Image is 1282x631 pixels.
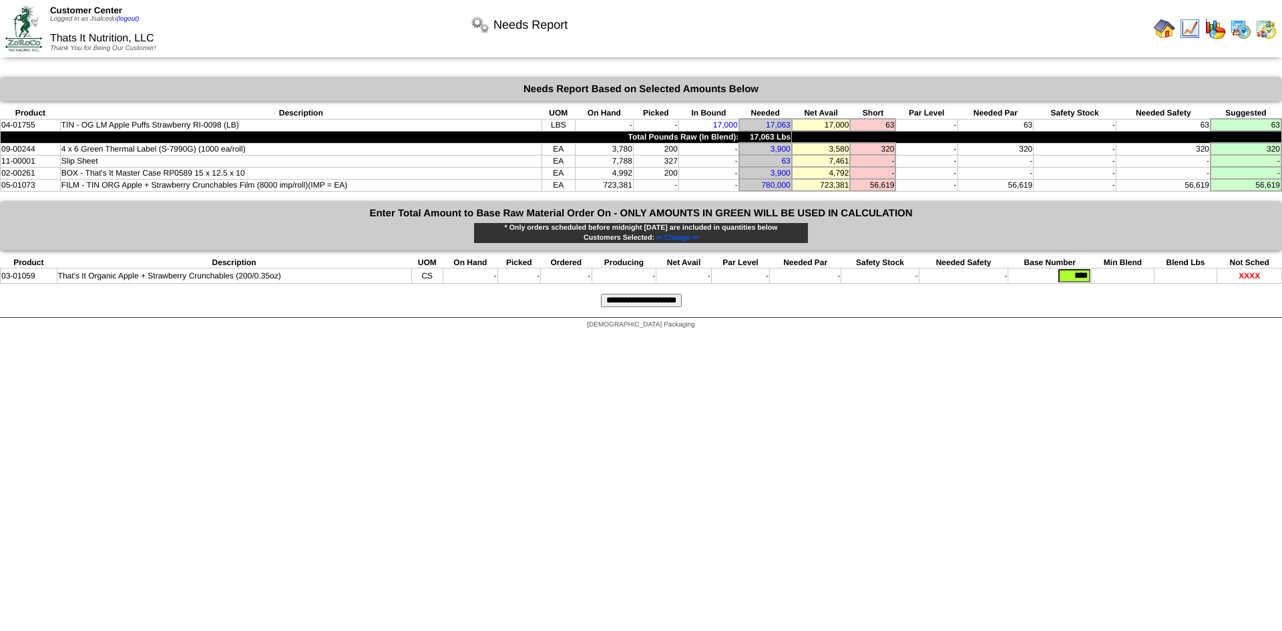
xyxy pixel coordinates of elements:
[50,5,122,15] span: Customer Center
[411,268,443,284] td: CS
[850,179,895,191] td: 56,619
[895,119,957,131] td: -
[957,179,1034,191] td: 56,619
[792,179,851,191] td: 723,381
[656,234,698,242] span: ⇐ Change ⇐
[770,268,841,284] td: -
[1116,108,1211,119] th: Needed Safety
[542,119,575,131] td: LBS
[678,108,738,119] th: In Bound
[633,155,678,167] td: 327
[792,167,851,179] td: 4,792
[1116,155,1211,167] td: -
[1,119,61,131] td: 04-01755
[1211,143,1281,155] td: 320
[678,179,738,191] td: -
[633,108,678,119] th: Picked
[1211,119,1281,131] td: 63
[50,15,139,23] span: Logged in as Jsalcedo
[656,268,712,284] td: -
[957,155,1034,167] td: -
[497,268,540,284] td: -
[1,108,61,119] th: Product
[1,155,61,167] td: 11-00001
[633,143,678,155] td: 200
[895,108,957,119] th: Par Level
[116,15,139,23] a: (logout)
[792,155,851,167] td: 7,461
[542,143,575,155] td: EA
[792,143,851,155] td: 3,580
[678,143,738,155] td: -
[592,268,656,284] td: -
[1116,119,1211,131] td: 63
[443,257,497,268] th: On Hand
[919,268,1008,284] td: -
[850,143,895,155] td: 320
[411,257,443,268] th: UOM
[1034,143,1116,155] td: -
[540,257,592,268] th: Ordered
[1211,167,1281,179] td: -
[633,119,678,131] td: -
[575,179,633,191] td: 723,381
[1,143,61,155] td: 09-00244
[50,45,156,52] span: Thank You for Being Our Customer!
[575,167,633,179] td: 4,992
[587,321,694,329] span: [DEMOGRAPHIC_DATA] Packaging
[1,257,57,268] th: Product
[895,155,957,167] td: -
[781,156,790,166] a: 63
[792,108,851,119] th: Net Avail
[678,167,738,179] td: -
[469,14,491,35] img: workflow.png
[60,155,542,167] td: Slip Sheet
[1116,179,1211,191] td: 56,619
[60,179,542,191] td: FILM - TIN ORG Apple + Strawberry Crunchables Film (8000 imp/roll)(IMP = EA)
[57,268,411,284] td: That's It Organic Apple + Strawberry Crunchables (200/0.35oz)
[771,144,791,154] a: 3,900
[60,108,542,119] th: Description
[60,119,542,131] td: TIN - OG LM Apple Puffs Strawberry RI-0098 (LB)
[1,167,61,179] td: 02-00261
[656,257,712,268] th: Net Avail
[1092,257,1154,268] th: Min Blend
[1034,155,1116,167] td: -
[493,18,568,32] span: Needs Report
[473,222,809,244] div: * Only orders scheduled before midnight [DATE] are included in quantities below Customers Selected:
[841,268,919,284] td: -
[633,167,678,179] td: 200
[711,257,769,268] th: Par Level
[761,180,790,190] a: 780,000
[957,143,1034,155] td: 320
[841,257,919,268] th: Safety Stock
[850,155,895,167] td: -
[739,108,792,119] th: Needed
[1154,18,1175,39] img: home.gif
[575,143,633,155] td: 3,780
[60,167,542,179] td: BOX - That's It Master Case RP0589 15 x 12.5 x 10
[713,120,738,130] a: 17,000
[1,268,57,284] td: 03-01059
[1008,257,1092,268] th: Base Number
[770,257,841,268] th: Needed Par
[654,234,698,242] a: ⇐ Change ⇐
[540,268,592,284] td: -
[542,155,575,167] td: EA
[1034,119,1116,131] td: -
[575,119,633,131] td: -
[957,119,1034,131] td: 63
[1230,18,1251,39] img: calendarprod.gif
[919,257,1008,268] th: Needed Safety
[766,120,791,130] a: 17,063
[850,167,895,179] td: -
[1,131,792,143] td: Total Pounds Raw (In Blend): 17,063 Lbs
[1034,108,1116,119] th: Safety Stock
[711,268,769,284] td: -
[1034,179,1116,191] td: -
[1116,167,1211,179] td: -
[771,168,791,178] a: 3,900
[592,257,656,268] th: Producing
[850,108,895,119] th: Short
[60,143,542,155] td: 4 x 6 Green Thermal Label (S-7990G) (1000 ea/roll)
